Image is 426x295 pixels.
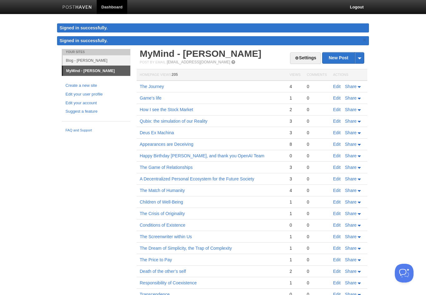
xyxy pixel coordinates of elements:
[289,130,300,135] div: 3
[345,165,356,170] span: Share
[345,188,356,193] span: Share
[140,48,261,59] a: MyMind - [PERSON_NAME]
[140,142,193,147] a: Appearances are Deceiving
[289,176,300,182] div: 3
[289,245,300,251] div: 1
[65,91,127,98] a: Edit your user profile
[345,107,356,112] span: Share
[345,153,356,158] span: Share
[307,118,327,124] div: 0
[140,60,166,64] span: Post by Email
[333,223,341,228] a: Edit
[307,222,327,228] div: 0
[307,153,327,159] div: 0
[345,269,356,274] span: Share
[333,165,341,170] a: Edit
[172,72,178,77] span: 205
[333,211,341,216] a: Edit
[307,257,327,263] div: 0
[333,257,341,262] a: Edit
[307,188,327,193] div: 0
[137,69,286,81] th: Homepage Views
[333,188,341,193] a: Edit
[322,52,364,63] a: New Post
[286,69,303,81] th: Views
[289,188,300,193] div: 4
[289,211,300,216] div: 1
[345,119,356,124] span: Share
[140,246,232,251] a: The Dream of Simplicity, the Trap of Complexity
[307,199,327,205] div: 0
[345,234,356,239] span: Share
[65,82,127,89] a: Create a new site
[140,107,193,112] a: How I see the Stock Market
[140,269,186,274] a: Death of the other’s self
[307,84,327,89] div: 0
[333,107,341,112] a: Edit
[333,142,341,147] a: Edit
[345,223,356,228] span: Share
[333,130,341,135] a: Edit
[345,246,356,251] span: Share
[345,130,356,135] span: Share
[345,257,356,262] span: Share
[289,153,300,159] div: 0
[289,234,300,239] div: 1
[345,199,356,204] span: Share
[289,257,300,263] div: 1
[330,69,367,81] th: Actions
[333,234,341,239] a: Edit
[60,38,108,43] span: Signed in successfully.
[307,141,327,147] div: 0
[140,130,174,135] a: Deus Ex Machina
[307,211,327,216] div: 0
[140,257,172,262] a: The Price to Pay
[140,280,197,285] a: Responsibility of Coexistence
[307,280,327,286] div: 0
[290,52,321,64] a: Settings
[333,84,341,89] a: Edit
[307,245,327,251] div: 0
[333,280,341,285] a: Edit
[63,55,130,66] a: Blog - [PERSON_NAME]
[289,222,300,228] div: 0
[362,36,367,44] a: ×
[307,130,327,135] div: 0
[345,142,356,147] span: Share
[140,176,254,181] a: A Decentralized Personal Ecosystem for the Future Society
[289,280,300,286] div: 1
[65,128,127,133] a: FAQ and Support
[289,107,300,112] div: 2
[307,95,327,101] div: 0
[304,69,330,81] th: Comments
[65,100,127,106] a: Edit your account
[289,199,300,205] div: 1
[62,5,92,10] img: Posthaven-bar
[289,268,300,274] div: 2
[65,108,127,115] a: Suggest a feature
[333,199,341,204] a: Edit
[140,188,185,193] a: The Match of Humanity
[167,60,230,64] a: [EMAIL_ADDRESS][DOMAIN_NAME]
[307,268,327,274] div: 0
[345,280,356,285] span: Share
[289,165,300,170] div: 3
[307,165,327,170] div: 0
[63,66,130,76] a: MyMind - [PERSON_NAME]
[333,96,341,101] a: Edit
[333,119,341,124] a: Edit
[140,223,185,228] a: Conditions of Existence
[333,246,341,251] a: Edit
[289,141,300,147] div: 8
[140,165,193,170] a: The Game of Relationships
[307,176,327,182] div: 0
[345,211,356,216] span: Share
[140,84,164,89] a: The Journey
[140,119,207,124] a: Qubix: the simulation of our Reality
[57,23,369,32] div: Signed in successfully.
[140,199,183,204] a: Children of Well-Being
[345,176,356,181] span: Share
[62,49,130,55] li: Your Sites
[140,96,162,101] a: Game’s life
[289,118,300,124] div: 3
